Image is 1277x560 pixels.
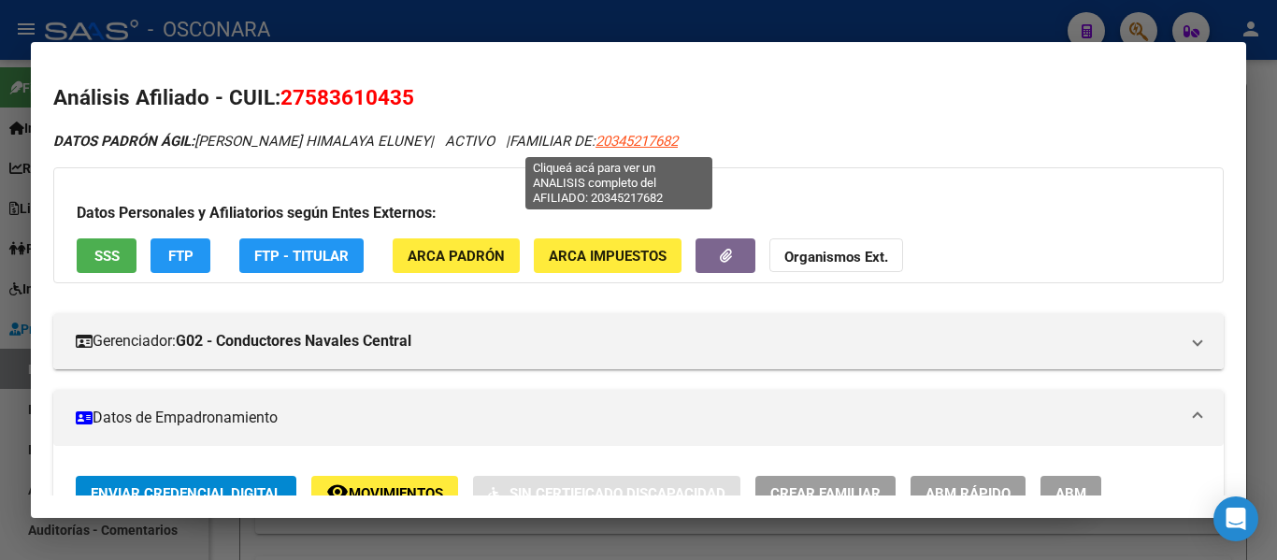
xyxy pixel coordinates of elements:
[254,248,349,265] span: FTP - Titular
[76,407,1179,429] mat-panel-title: Datos de Empadronamiento
[176,330,411,352] strong: G02 - Conductores Navales Central
[408,248,505,265] span: ARCA Padrón
[784,249,888,266] strong: Organismos Ext.
[53,133,678,150] i: | ACTIVO |
[76,330,1179,352] mat-panel-title: Gerenciador:
[53,390,1224,446] mat-expansion-panel-header: Datos de Empadronamiento
[911,476,1026,510] button: ABM Rápido
[509,485,725,502] span: Sin Certificado Discapacidad
[77,238,136,273] button: SSS
[168,248,194,265] span: FTP
[94,248,120,265] span: SSS
[53,82,1224,114] h2: Análisis Afiliado - CUIL:
[77,202,1200,224] h3: Datos Personales y Afiliatorios según Entes Externos:
[53,133,194,150] strong: DATOS PADRÓN ÁGIL:
[595,133,678,150] span: 20345217682
[1055,485,1086,502] span: ABM
[280,85,414,109] span: 27583610435
[239,238,364,273] button: FTP - Titular
[151,238,210,273] button: FTP
[53,133,430,150] span: [PERSON_NAME] HIMALAYA ELUNEY
[53,313,1224,369] mat-expansion-panel-header: Gerenciador:G02 - Conductores Navales Central
[925,485,1011,502] span: ABM Rápido
[76,476,296,510] button: Enviar Credencial Digital
[1213,496,1258,541] div: Open Intercom Messenger
[1040,476,1101,510] button: ABM
[770,485,881,502] span: Crear Familiar
[549,248,667,265] span: ARCA Impuestos
[473,476,740,510] button: Sin Certificado Discapacidad
[349,485,443,502] span: Movimientos
[534,238,682,273] button: ARCA Impuestos
[393,238,520,273] button: ARCA Padrón
[311,476,458,510] button: Movimientos
[755,476,896,510] button: Crear Familiar
[509,133,678,150] span: FAMILIAR DE:
[769,238,903,273] button: Organismos Ext.
[326,481,349,503] mat-icon: remove_red_eye
[91,485,281,502] span: Enviar Credencial Digital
